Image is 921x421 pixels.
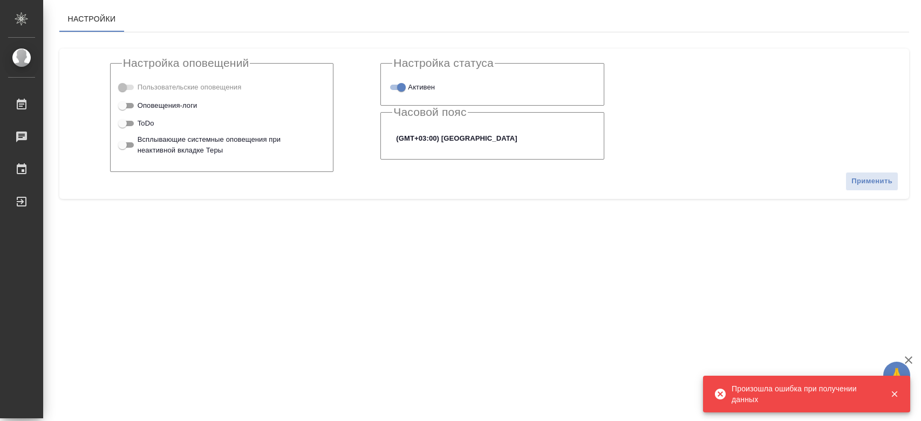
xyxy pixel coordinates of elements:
[883,389,905,399] button: Закрыть
[122,116,322,130] div: Включи, если хочешь чтобы ToDo высвечивались у тебя на экране в назначенный день
[845,172,898,191] button: Применить
[883,362,910,389] button: 🙏
[138,118,154,129] span: ToDo
[138,134,313,156] span: Всплывающие системные оповещения при неактивной вкладке Теры
[122,98,322,112] div: Сообщения из чата о каких-либо изменениях
[392,57,495,70] legend: Настройка статуса
[408,82,435,93] span: Активен
[392,129,592,148] div: (GMT+03:00) [GEOGRAPHIC_DATA]
[732,383,874,405] div: Произошла ошибка при получении данных
[138,82,242,93] span: Пользовательские оповещения
[851,175,892,188] span: Применить
[66,12,118,26] span: Настройки
[122,80,322,94] div: Тэги
[122,57,250,70] legend: Настройка оповещений
[122,134,322,156] div: Включи, чтобы в браузере приходили включенные оповещения даже, если у тебя закрыта вкладка с Терой
[888,364,906,387] span: 🙏
[138,100,197,111] span: Оповещения-логи
[392,106,467,119] legend: Часовой пояс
